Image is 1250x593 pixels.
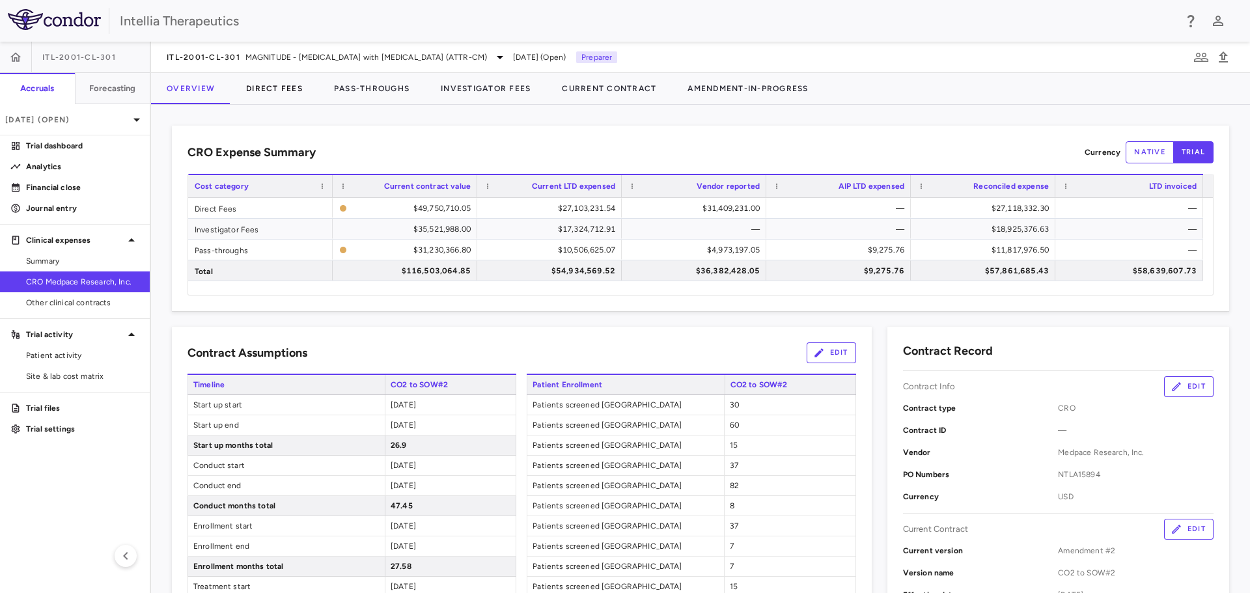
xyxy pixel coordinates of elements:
[391,441,407,450] span: 26.9
[188,557,385,576] span: Enrollment months total
[489,219,615,240] div: $17,324,712.91
[923,219,1049,240] div: $18,925,376.63
[903,402,1059,414] p: Contract type
[1173,141,1214,163] button: trial
[188,198,333,218] div: Direct Fees
[633,260,760,281] div: $36,382,428.05
[633,219,760,240] div: —
[120,11,1174,31] div: Intellia Therapeutics
[26,255,139,267] span: Summary
[527,496,724,516] span: Patients screened [GEOGRAPHIC_DATA]
[778,260,904,281] div: $9,275.76
[384,182,471,191] span: Current contract value
[1058,545,1214,557] span: Amendment #2
[8,9,101,30] img: logo-full-BYUhSk78.svg
[245,51,487,63] span: MAGNITUDE - [MEDICAL_DATA] with [MEDICAL_DATA] (ATTR-CM)
[26,234,124,246] p: Clinical expenses
[339,199,471,217] span: The contract record and uploaded budget values do not match. Please review the contract record an...
[188,219,333,239] div: Investigator Fees
[923,198,1049,219] div: $27,118,332.30
[1067,240,1197,260] div: —
[633,240,760,260] div: $4,973,197.05
[344,260,471,281] div: $116,503,064.85
[339,240,471,259] span: The contract record and uploaded budget values do not match. Please review the contract record an...
[20,83,54,94] h6: Accruals
[730,461,738,470] span: 37
[425,73,546,104] button: Investigator Fees
[730,582,738,591] span: 15
[167,52,240,62] span: ITL-2001-CL-301
[576,51,617,63] p: Preparer
[89,83,136,94] h6: Forecasting
[730,441,738,450] span: 15
[513,51,566,63] span: [DATE] (Open)
[1058,567,1214,579] span: CO2 to SOW#2
[391,562,411,571] span: 27.58
[903,545,1059,557] p: Current version
[903,469,1059,480] p: PO Numbers
[352,198,471,219] div: $49,750,710.05
[903,567,1059,579] p: Version name
[730,501,734,510] span: 8
[546,73,672,104] button: Current Contract
[527,476,724,495] span: Patients screened [GEOGRAPHIC_DATA]
[26,370,139,382] span: Site & lab cost matrix
[527,557,724,576] span: Patients screened [GEOGRAPHIC_DATA]
[730,481,739,490] span: 82
[188,516,385,536] span: Enrollment start
[725,375,856,394] span: CO2 to SOW#2
[26,161,139,172] p: Analytics
[385,375,516,394] span: CO2 to SOW#2
[26,140,139,152] p: Trial dashboard
[188,435,385,455] span: Start up months total
[26,423,139,435] p: Trial settings
[778,240,904,260] div: $9,275.76
[903,381,956,393] p: Contract Info
[1058,447,1214,458] span: Medpace Research, Inc.
[730,542,734,551] span: 7
[730,562,734,571] span: 7
[730,400,740,409] span: 30
[1067,260,1197,281] div: $58,639,607.73
[188,496,385,516] span: Conduct months total
[187,344,307,362] h6: Contract Assumptions
[532,182,615,191] span: Current LTD expensed
[489,198,615,219] div: $27,103,231.54
[1164,519,1214,540] button: Edit
[26,182,139,193] p: Financial close
[903,523,968,535] p: Current Contract
[1067,198,1197,219] div: —
[1085,146,1120,158] p: Currency
[352,240,471,260] div: $31,230,366.80
[391,582,416,591] span: [DATE]
[26,350,139,361] span: Patient activity
[187,375,385,394] span: Timeline
[26,297,139,309] span: Other clinical contracts
[527,375,724,394] span: Patient Enrollment
[230,73,318,104] button: Direct Fees
[697,182,760,191] span: Vendor reported
[391,481,416,490] span: [DATE]
[391,542,416,551] span: [DATE]
[527,536,724,556] span: Patients screened [GEOGRAPHIC_DATA]
[26,329,124,340] p: Trial activity
[807,342,856,363] button: Edit
[1067,219,1197,240] div: —
[489,260,615,281] div: $54,934,569.52
[391,501,413,510] span: 47.45
[1058,402,1214,414] span: CRO
[188,476,385,495] span: Conduct end
[527,516,724,536] span: Patients screened [GEOGRAPHIC_DATA]
[188,260,333,281] div: Total
[318,73,425,104] button: Pass-Throughs
[778,219,904,240] div: —
[730,521,738,531] span: 37
[188,415,385,435] span: Start up end
[973,182,1049,191] span: Reconciled expense
[633,198,760,219] div: $31,409,231.00
[187,144,316,161] h6: CRO Expense Summary
[923,260,1049,281] div: $57,861,685.43
[672,73,824,104] button: Amendment-In-Progress
[42,52,116,62] span: ITL-2001-CL-301
[839,182,904,191] span: AIP LTD expensed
